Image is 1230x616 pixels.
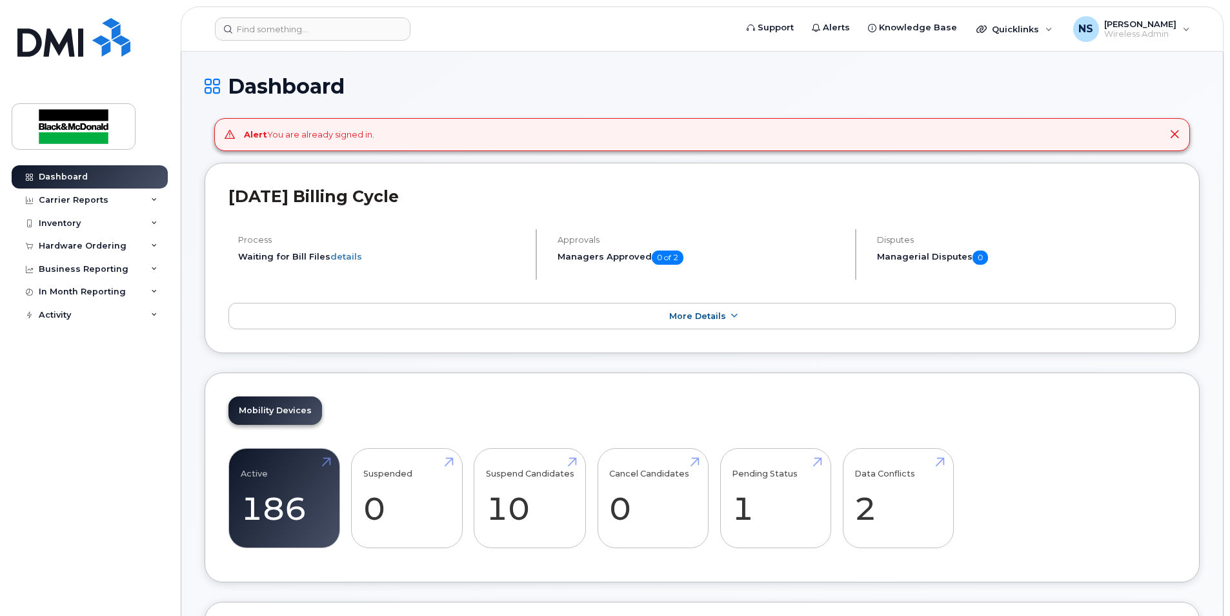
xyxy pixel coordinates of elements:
[228,187,1176,206] h2: [DATE] Billing Cycle
[652,251,683,265] span: 0 of 2
[486,456,574,541] a: Suspend Candidates 10
[609,456,696,541] a: Cancel Candidates 0
[330,251,362,262] a: details
[205,75,1200,98] h1: Dashboard
[238,235,525,245] h4: Process
[877,235,1176,245] h4: Disputes
[669,311,726,321] span: More Details
[244,129,267,139] strong: Alert
[854,456,942,541] a: Data Conflicts 2
[732,456,819,541] a: Pending Status 1
[558,235,844,245] h4: Approvals
[241,456,328,541] a: Active 186
[228,396,322,425] a: Mobility Devices
[973,251,988,265] span: 0
[558,251,844,265] h5: Managers Approved
[877,251,1176,265] h5: Managerial Disputes
[238,251,525,263] li: Waiting for Bill Files
[363,456,450,541] a: Suspended 0
[244,128,374,141] div: You are already signed in.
